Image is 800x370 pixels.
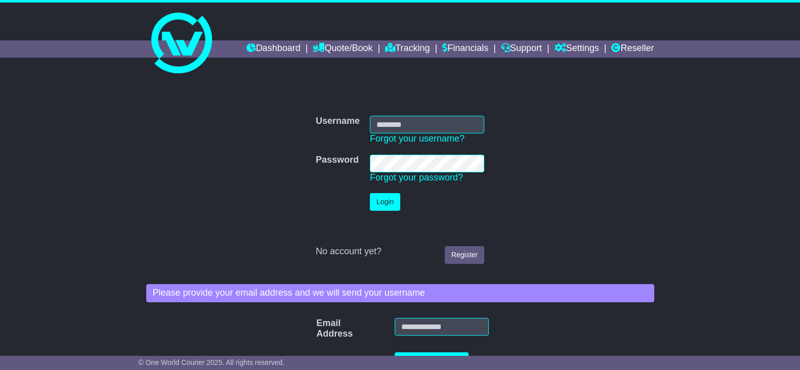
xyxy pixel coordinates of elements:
a: Support [501,40,542,58]
div: Please provide your email address and we will send your username [146,284,654,302]
div: No account yet? [316,246,484,257]
button: Login [370,193,400,211]
label: Email Address [311,318,329,340]
a: Dashboard [246,40,301,58]
label: Username [316,116,360,127]
a: Settings [555,40,599,58]
a: Register [445,246,484,264]
a: Financials [442,40,488,58]
label: Password [316,155,359,166]
span: © One World Courier 2025. All rights reserved. [139,358,285,366]
a: Tracking [385,40,430,58]
a: Forgot your username? [370,133,465,144]
a: Forgot your password? [370,172,463,182]
button: Recover Username [395,352,469,370]
a: Reseller [611,40,654,58]
a: Quote/Book [313,40,372,58]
